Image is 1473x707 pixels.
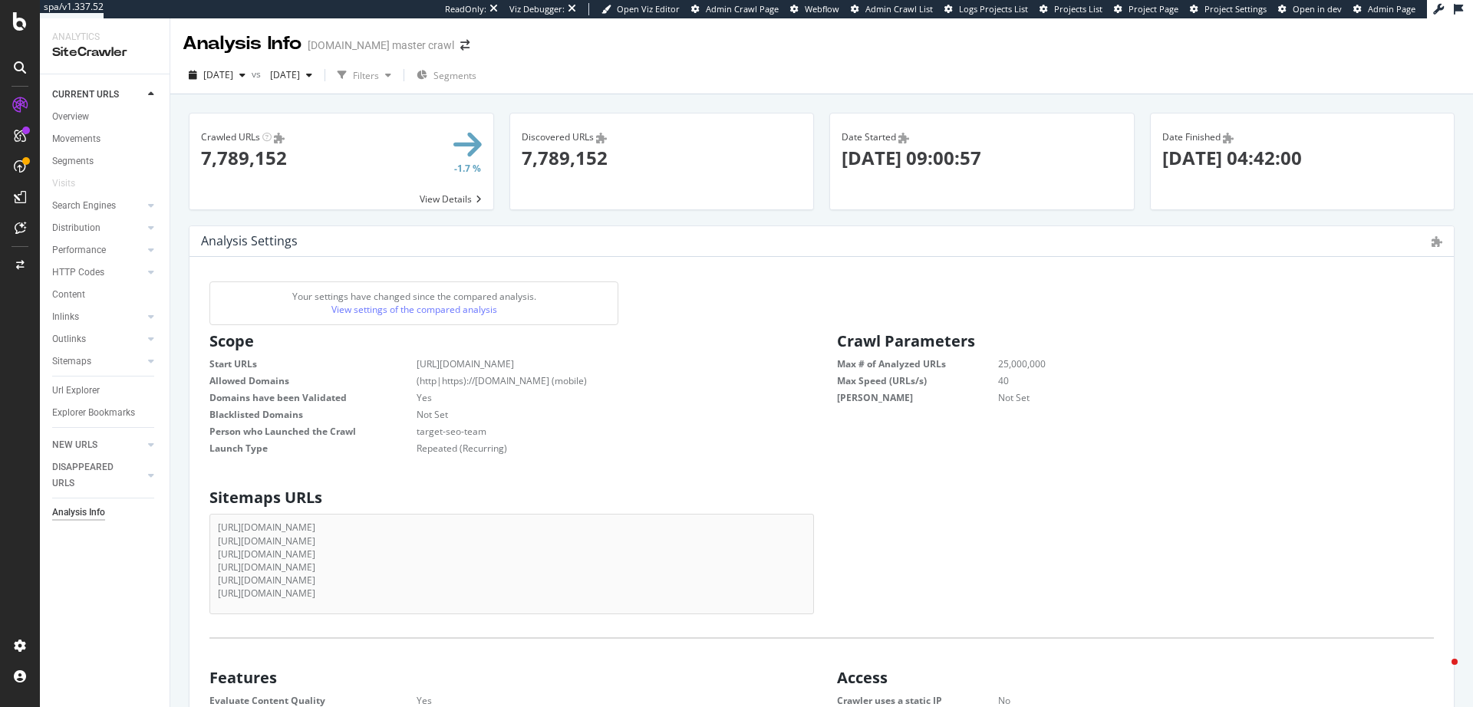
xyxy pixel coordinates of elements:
li: [URL][DOMAIN_NAME] [218,561,806,574]
span: 2025 Sep. 1st [264,68,300,81]
a: Admin Page [1353,3,1415,15]
div: Explorer Bookmarks [52,405,135,421]
dt: Person who Launched the Crawl [209,425,417,438]
div: Visits [52,176,75,192]
div: Your settings have changed since the compared analysis. [209,281,618,324]
span: Segments [433,69,476,82]
h2: Scope [209,333,814,350]
dd: Not Set [378,408,806,421]
dt: Crawler uses a static IP [837,694,998,707]
a: Segments [52,153,159,169]
h2: Access [837,669,1442,686]
dd: Yes [378,391,806,404]
a: Admin Crawl Page [691,3,779,15]
span: Project Page [1129,3,1178,15]
a: Project Settings [1190,3,1267,15]
a: Analysis Info [52,505,159,521]
dt: [PERSON_NAME] [837,391,998,404]
li: [URL][DOMAIN_NAME] [218,548,806,561]
p: 7,789,152 [522,145,802,171]
a: Logs Projects List [944,3,1028,15]
a: Performance [52,242,143,258]
dd: target-seo-team [378,425,806,438]
h2: Sitemaps URLs [209,489,814,506]
span: Date Started [842,130,896,143]
div: Outlinks [52,331,86,347]
span: Date Finished [1162,130,1221,143]
div: DISAPPEARED URLS [52,459,130,492]
a: Project Page [1114,3,1178,15]
a: Overview [52,109,159,125]
i: Admin [1223,133,1234,143]
a: Distribution [52,220,143,236]
a: NEW URLS [52,437,143,453]
div: Analysis Info [52,505,105,521]
div: Filters [353,69,379,82]
a: View settings of the compared analysis [331,303,497,316]
span: Open in dev [1293,3,1342,15]
span: Admin Crawl Page [706,3,779,15]
span: Admin Page [1368,3,1415,15]
a: Content [52,287,159,303]
div: Url Explorer [52,383,100,399]
dt: Allowed Domains [209,374,417,387]
iframe: Intercom live chat [1421,655,1458,692]
i: Admin [898,133,909,143]
a: Search Engines [52,198,143,214]
button: Filters [331,63,397,87]
span: vs [252,67,264,81]
dd: Repeated (Recurring) [378,442,806,455]
dd: (http|https)://[DOMAIN_NAME] (mobile) [378,374,806,387]
dt: Domains have been Validated [209,391,417,404]
p: [DATE] 09:00:57 [842,145,1122,171]
button: Segments [410,63,483,87]
dt: Max Speed (URLs/s) [837,374,998,387]
div: Performance [52,242,106,258]
span: 2025 Sep. 29th [203,68,233,81]
p: [DATE] 04:42:00 [1162,145,1443,171]
div: SiteCrawler [52,44,157,61]
div: Analysis Info [183,31,302,57]
dd: No [960,694,1434,707]
div: Analytics [52,31,157,44]
a: Url Explorer [52,383,159,399]
span: Admin Crawl List [865,3,933,15]
a: Open Viz Editor [601,3,680,15]
div: Distribution [52,220,101,236]
dt: Evaluate Content Quality [209,694,417,707]
dt: Start URLs [209,357,417,370]
span: Webflow [805,3,839,15]
a: DISAPPEARED URLS [52,459,143,492]
a: Visits [52,176,91,192]
a: Movements [52,131,159,147]
i: Admin [274,133,285,143]
a: HTTP Codes [52,265,143,281]
h2: Crawl Parameters [837,333,1442,350]
li: [URL][DOMAIN_NAME] [218,574,806,587]
span: Discovered URLs [522,130,594,143]
div: Movements [52,131,101,147]
i: Admin [596,133,607,143]
div: CURRENT URLS [52,87,119,103]
dt: Launch Type [209,442,417,455]
div: Search Engines [52,198,116,214]
a: Inlinks [52,309,143,325]
a: Admin Crawl List [851,3,933,15]
a: Webflow [790,3,839,15]
a: CURRENT URLS [52,87,143,103]
span: Open Viz Editor [617,3,680,15]
h4: Analysis Settings [201,231,298,252]
li: [URL][DOMAIN_NAME] [218,587,806,600]
dd: 25,000,000 [960,357,1434,370]
a: Explorer Bookmarks [52,405,159,421]
dt: Blacklisted Domains [209,408,417,421]
li: [URL][DOMAIN_NAME] [218,521,806,534]
div: ReadOnly: [445,3,486,15]
span: Projects List [1054,3,1102,15]
button: [DATE] [183,63,252,87]
div: HTTP Codes [52,265,104,281]
a: Outlinks [52,331,143,347]
dd: Not Set [960,391,1434,404]
span: Logs Projects List [959,3,1028,15]
div: [DOMAIN_NAME] master crawl [308,38,454,53]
